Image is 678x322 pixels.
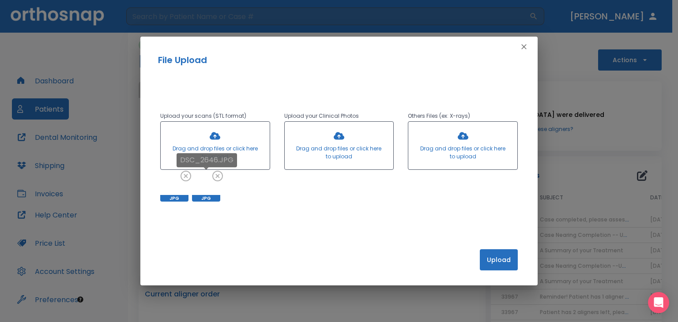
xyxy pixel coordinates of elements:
[408,111,518,121] p: Others Files (ex: X-rays)
[284,111,394,121] p: Upload your Clinical Photos
[160,195,188,202] span: JPG
[158,53,520,67] h2: File Upload
[180,155,234,165] p: DSC_2646.JPG
[160,111,270,121] p: Upload your scans (STL format)
[648,292,669,313] div: Open Intercom Messenger
[192,195,220,202] span: JPG
[480,249,518,270] button: Upload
